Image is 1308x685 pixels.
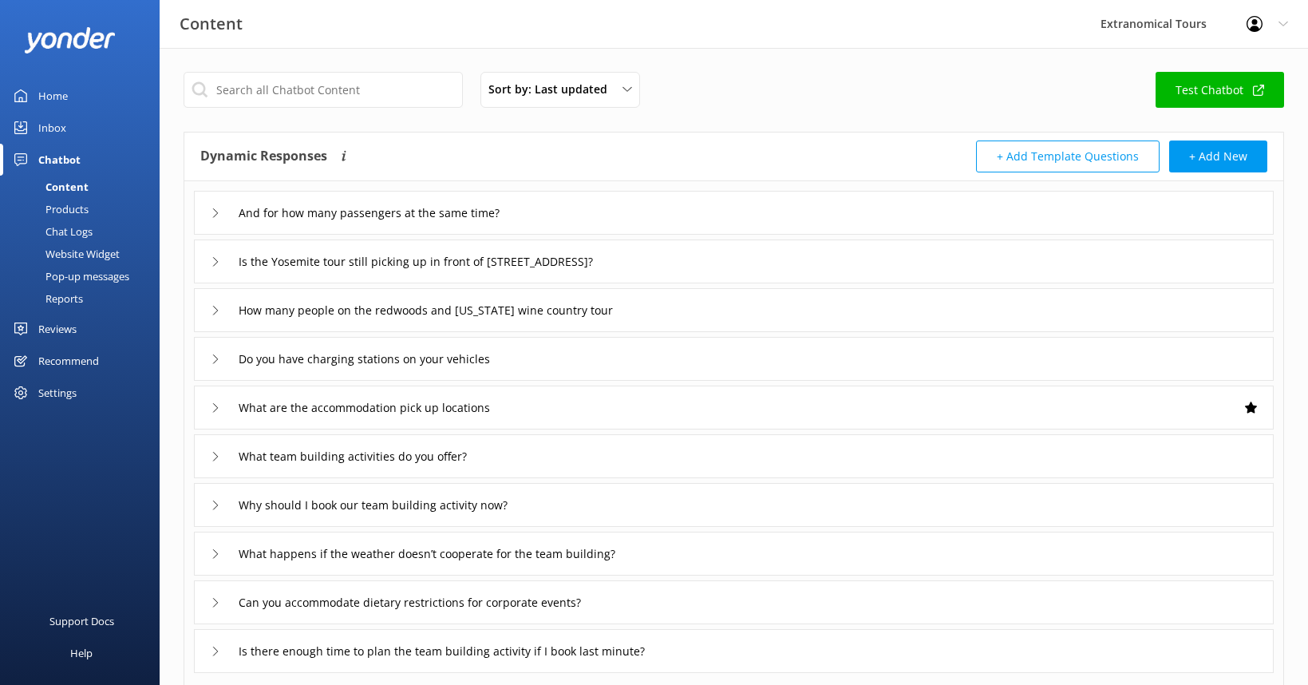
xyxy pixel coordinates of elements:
input: Search all Chatbot Content [184,72,463,108]
div: Pop-up messages [10,265,129,287]
a: Pop-up messages [10,265,160,287]
div: Reviews [38,313,77,345]
h3: Content [180,11,243,37]
div: Support Docs [49,605,114,637]
img: yonder-white-logo.png [24,27,116,53]
a: Test Chatbot [1156,72,1284,108]
div: Settings [38,377,77,409]
a: Chat Logs [10,220,160,243]
h4: Dynamic Responses [200,141,327,172]
div: Website Widget [10,243,120,265]
a: Reports [10,287,160,310]
div: Reports [10,287,83,310]
a: Website Widget [10,243,160,265]
div: Recommend [38,345,99,377]
div: Chat Logs [10,220,93,243]
span: Sort by: Last updated [488,81,617,98]
div: Inbox [38,112,66,144]
a: Products [10,198,160,220]
div: Help [70,637,93,669]
a: Content [10,176,160,198]
div: Products [10,198,89,220]
div: Home [38,80,68,112]
button: + Add New [1169,141,1267,172]
div: Content [10,176,89,198]
button: + Add Template Questions [976,141,1160,172]
div: Chatbot [38,144,81,176]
